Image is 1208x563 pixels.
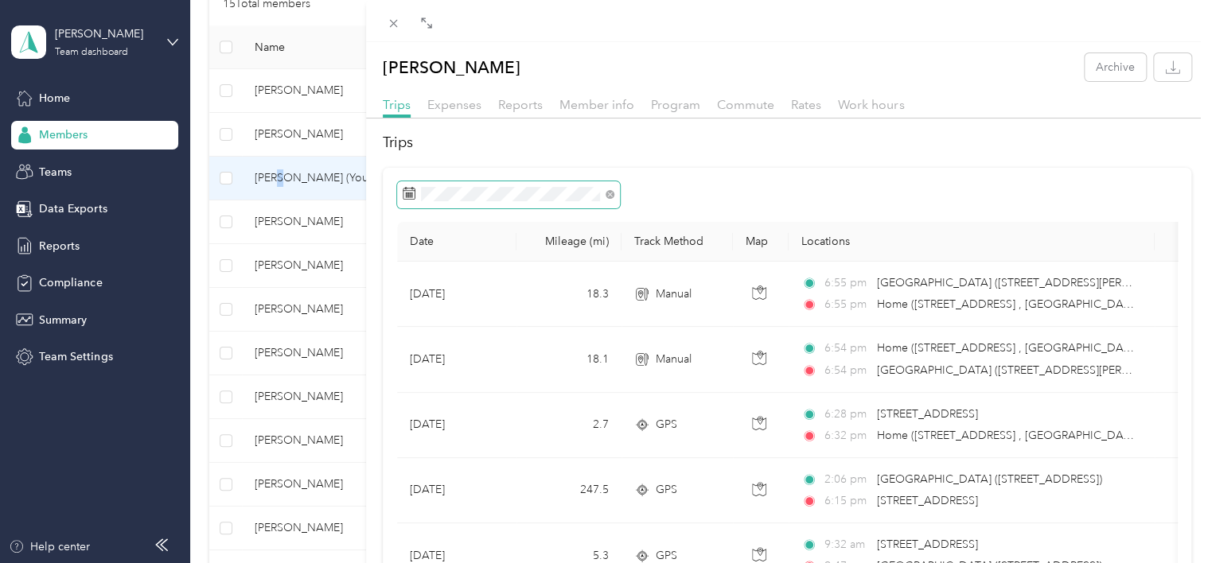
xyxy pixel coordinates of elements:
[656,351,692,368] span: Manual
[824,274,869,292] span: 6:55 pm
[427,97,481,112] span: Expenses
[824,362,869,379] span: 6:54 pm
[498,97,543,112] span: Reports
[651,97,700,112] span: Program
[877,494,978,507] span: [STREET_ADDRESS]
[1085,53,1146,81] button: Archive
[824,427,869,445] span: 6:32 pm
[877,538,978,551] span: [STREET_ADDRESS]
[656,481,677,499] span: GPS
[383,53,520,81] p: [PERSON_NAME]
[397,393,516,458] td: [DATE]
[559,97,634,112] span: Member info
[1119,474,1208,563] iframe: Everlance-gr Chat Button Frame
[622,222,733,262] th: Track Method
[877,363,1190,377] span: [GEOGRAPHIC_DATA] ([STREET_ADDRESS][PERSON_NAME])
[824,406,869,423] span: 6:28 pm
[838,97,904,112] span: Work hours
[516,262,622,327] td: 18.3
[397,327,516,392] td: [DATE]
[824,296,869,313] span: 6:55 pm
[383,132,1191,153] h2: Trips
[877,472,1102,486] span: [GEOGRAPHIC_DATA] ([STREET_ADDRESS])
[397,262,516,327] td: [DATE]
[397,458,516,523] td: [DATE]
[516,327,622,392] td: 18.1
[824,492,869,510] span: 6:15 pm
[383,97,411,112] span: Trips
[397,222,516,262] th: Date
[824,340,869,357] span: 6:54 pm
[656,416,677,433] span: GPS
[656,285,692,303] span: Manual
[824,536,869,553] span: 9:32 am
[516,458,622,523] td: 247.5
[516,393,622,458] td: 2.7
[717,97,774,112] span: Commute
[877,276,1190,289] span: [GEOGRAPHIC_DATA] ([STREET_ADDRESS][PERSON_NAME])
[733,222,789,262] th: Map
[791,97,821,112] span: Rates
[877,407,978,421] span: [STREET_ADDRESS]
[824,471,869,488] span: 2:06 pm
[516,222,622,262] th: Mileage (mi)
[789,222,1155,262] th: Locations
